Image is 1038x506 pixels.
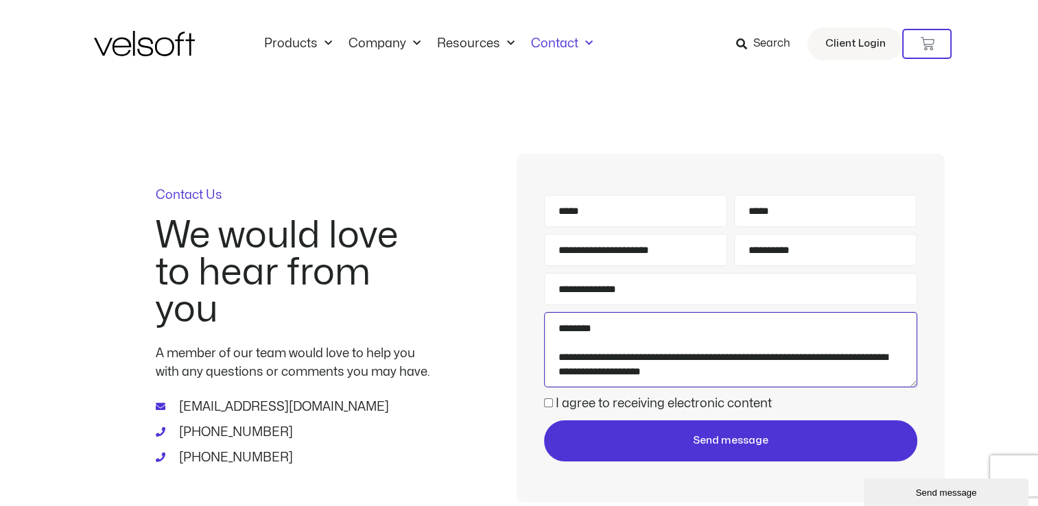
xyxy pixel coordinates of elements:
[176,398,389,416] span: [EMAIL_ADDRESS][DOMAIN_NAME]
[156,217,430,328] h2: We would love to hear from you
[156,344,430,381] p: A member of our team would love to help you with any questions or comments you may have.
[523,36,601,51] a: ContactMenu Toggle
[176,423,293,442] span: [PHONE_NUMBER]
[429,36,523,51] a: ResourcesMenu Toggle
[807,27,902,60] a: Client Login
[544,420,917,461] button: Send message
[735,32,799,56] a: Search
[156,398,430,416] a: [EMAIL_ADDRESS][DOMAIN_NAME]
[94,31,195,56] img: Velsoft Training Materials
[156,189,430,202] p: Contact Us
[864,476,1031,506] iframe: chat widget
[753,35,790,53] span: Search
[825,35,885,53] span: Client Login
[256,36,340,51] a: ProductsMenu Toggle
[256,36,601,51] nav: Menu
[176,448,293,467] span: [PHONE_NUMBER]
[556,398,772,409] label: I agree to receiving electronic content
[693,433,768,449] span: Send message
[340,36,429,51] a: CompanyMenu Toggle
